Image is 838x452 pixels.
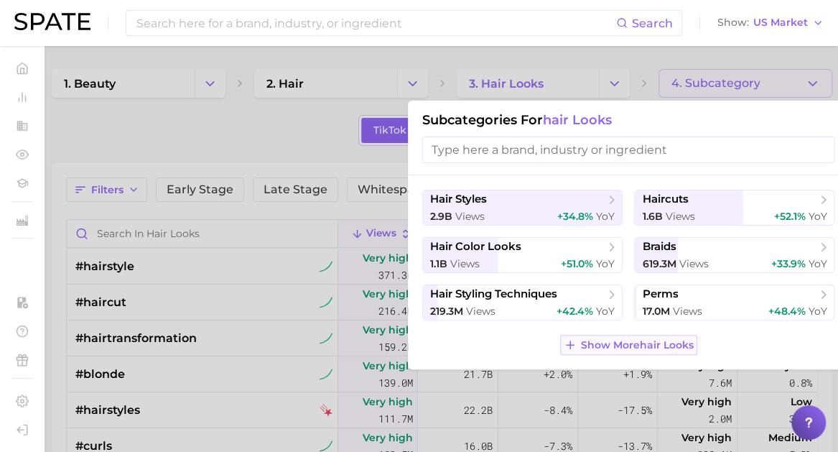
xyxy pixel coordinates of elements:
button: hair styles2.9b views+34.8% YoY [422,190,623,226]
span: US Market [753,19,808,27]
input: Search here for a brand, industry, or ingredient [135,11,616,35]
span: +52.1% [773,210,805,223]
span: views [455,210,485,223]
span: 1.6b [642,210,662,223]
h1: Subcategories for [422,112,834,128]
button: haircuts1.6b views+52.1% YoY [634,190,834,226]
span: 17.0m [642,305,669,318]
button: Show Morehair looks [560,335,697,355]
span: hair styling techniques [430,287,557,301]
span: YoY [808,305,827,318]
button: hair color looks1.1b views+51.0% YoY [422,237,623,273]
button: braids619.3m views+33.9% YoY [634,237,834,273]
span: haircuts [642,193,688,206]
span: 1.1b [430,257,447,270]
span: hair styles [430,193,487,206]
span: YoY [596,257,615,270]
img: SPATE [14,13,90,30]
span: YoY [808,210,827,223]
span: hair looks [543,112,612,128]
span: hair color looks [430,240,521,254]
button: hair styling techniques219.3m views+42.4% YoY [422,285,623,320]
span: views [679,257,708,270]
a: Log out. Currently logged in with e-mail amanda.pittman@loreal.com. [11,419,33,441]
span: braids [642,240,676,254]
input: Type here a brand, industry or ingredient [422,137,834,163]
span: views [665,210,694,223]
span: +51.0% [561,257,593,270]
span: YoY [808,257,827,270]
button: ShowUS Market [714,14,827,32]
span: 2.9b [430,210,452,223]
span: +42.4% [557,305,593,318]
span: perms [642,287,678,301]
span: 219.3m [430,305,463,318]
span: +34.8% [557,210,593,223]
span: views [466,305,495,318]
span: YoY [596,305,615,318]
span: views [672,305,702,318]
span: Show [717,19,749,27]
span: +48.4% [768,305,805,318]
button: perms17.0m views+48.4% YoY [634,285,834,320]
span: YoY [596,210,615,223]
span: Search [632,17,673,30]
span: 619.3m [642,257,676,270]
span: views [450,257,480,270]
span: Show More hair looks [581,339,694,351]
span: +33.9% [771,257,805,270]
